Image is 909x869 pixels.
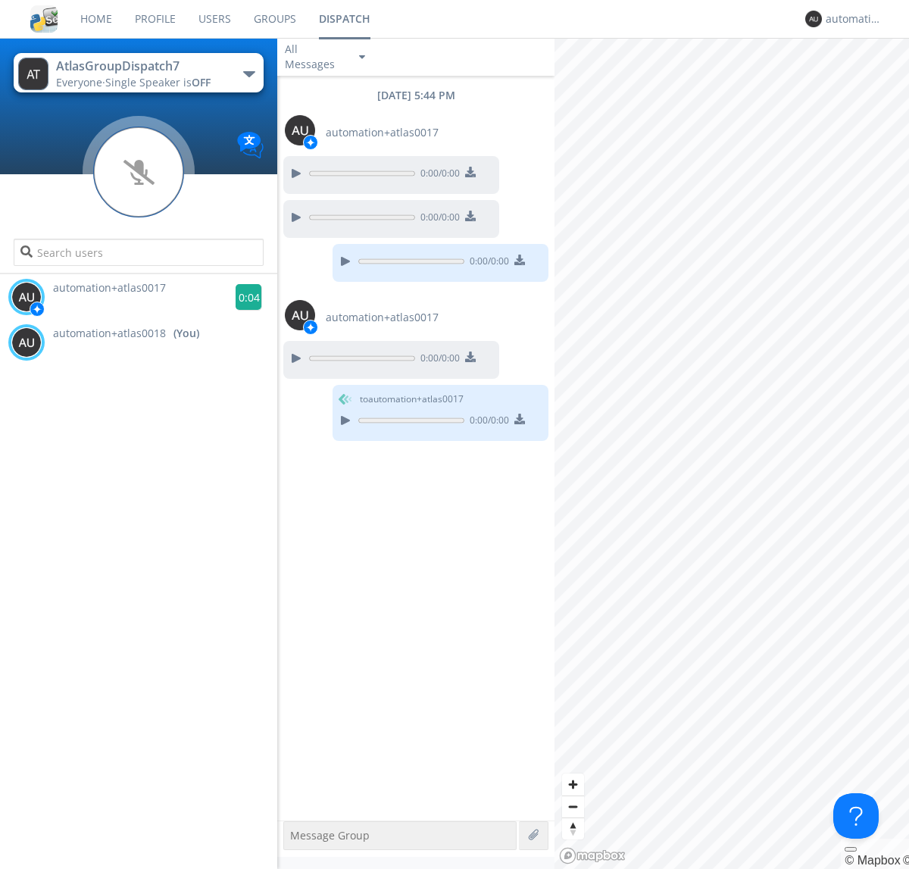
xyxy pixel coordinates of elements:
button: Reset bearing to north [562,817,584,839]
img: download media button [465,352,476,362]
span: automation+atlas0018 [53,326,166,341]
span: 0:00 / 0:00 [464,255,509,271]
span: OFF [192,75,211,89]
img: download media button [465,167,476,177]
span: Zoom out [562,796,584,817]
img: download media button [465,211,476,221]
img: 373638.png [18,58,48,90]
a: Mapbox [845,854,900,867]
span: Reset bearing to north [562,818,584,839]
img: 373638.png [11,282,42,312]
span: 0:00 / 0:00 [464,414,509,430]
iframe: Toggle Customer Support [833,793,879,839]
img: cddb5a64eb264b2086981ab96f4c1ba7 [30,5,58,33]
span: to automation+atlas0017 [360,392,464,406]
div: (You) [173,326,199,341]
img: caret-down-sm.svg [359,55,365,59]
div: All Messages [285,42,345,72]
img: 373638.png [805,11,822,27]
button: Zoom in [562,774,584,796]
img: 373638.png [11,327,42,358]
img: Translation enabled [237,132,264,158]
span: automation+atlas0017 [326,310,439,325]
img: download media button [514,414,525,424]
img: download media button [514,255,525,265]
span: automation+atlas0017 [326,125,439,140]
button: AtlasGroupDispatch7Everyone·Single Speaker isOFF [14,53,263,92]
span: 0:00 / 0:00 [415,352,460,368]
img: 373638.png [285,300,315,330]
span: 0:00 / 0:00 [415,167,460,183]
a: Mapbox logo [559,847,626,864]
span: 0:00 / 0:00 [415,211,460,227]
button: Zoom out [562,796,584,817]
div: [DATE] 5:44 PM [277,88,554,103]
span: Single Speaker is [105,75,211,89]
div: AtlasGroupDispatch7 [56,58,226,75]
img: 373638.png [285,115,315,145]
button: Toggle attribution [845,847,857,852]
div: Everyone · [56,75,226,90]
input: Search users [14,239,263,266]
span: automation+atlas0017 [53,280,166,295]
div: automation+atlas0018 [826,11,882,27]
